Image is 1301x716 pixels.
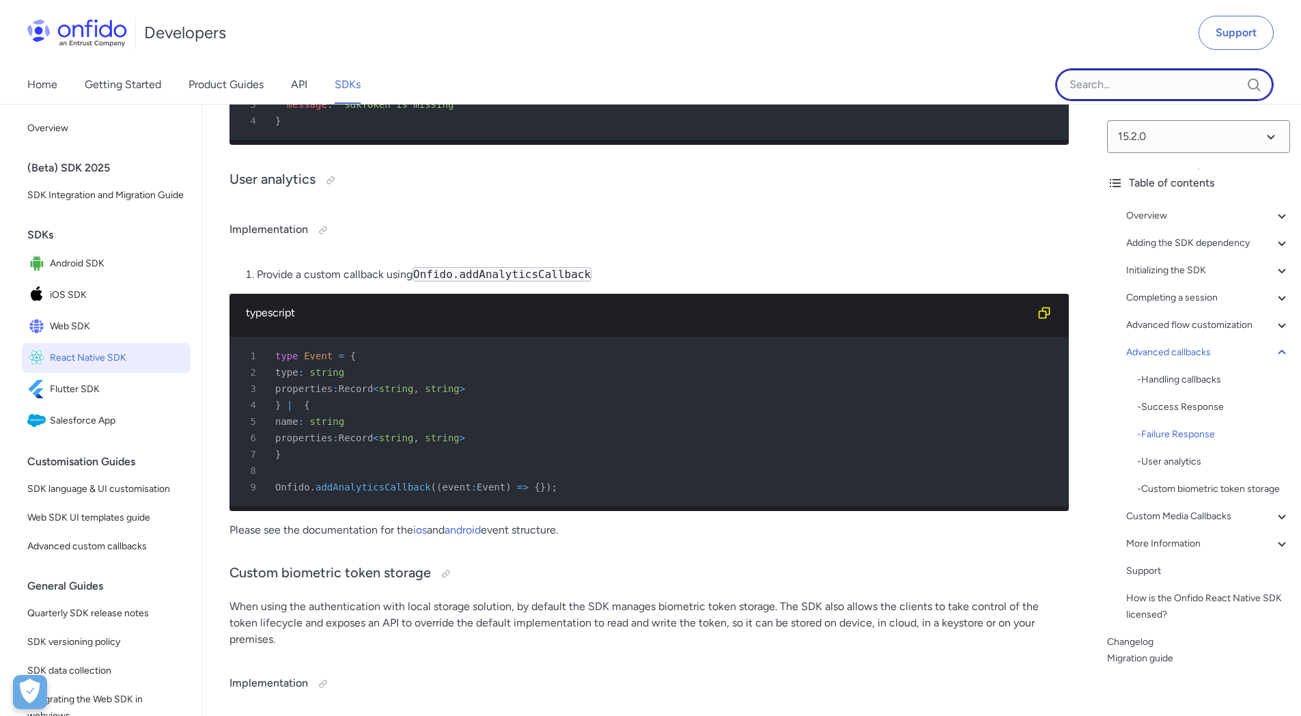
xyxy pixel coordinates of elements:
[27,348,50,368] img: IconReact Native SDK
[229,522,1069,538] p: Please see the documentation for the and event structure.
[460,432,465,443] span: >
[1126,290,1290,306] a: Completing a session
[22,657,191,685] a: SDK data collection
[27,510,185,526] span: Web SDK UI templates guide
[85,66,161,104] a: Getting Started
[22,280,191,310] a: IconiOS SDKiOS SDK
[379,432,414,443] span: string
[1137,454,1290,470] div: - User analytics
[27,573,196,600] div: General Guides
[339,350,344,361] span: =
[27,380,50,399] img: IconFlutter SDK
[310,416,345,427] span: string
[275,350,298,361] span: type
[22,115,191,142] a: Overview
[413,432,419,443] span: ,
[413,383,419,394] span: ,
[22,249,191,279] a: IconAndroid SDKAndroid SDK
[235,446,266,463] span: 7
[339,432,374,443] span: Record
[477,482,505,493] span: Event
[1107,175,1290,191] div: Table of contents
[1055,68,1274,101] input: Onfido search input field
[327,99,333,110] span: :
[373,383,378,394] span: <
[27,221,196,249] div: SDKs
[304,400,309,411] span: {
[27,187,185,204] span: SDK Integration and Migration Guide
[235,430,266,446] span: 6
[229,563,1069,585] h3: Custom biometric token storage
[1137,454,1290,470] a: -User analytics
[1126,508,1290,525] a: Custom Media Callbacks
[27,254,50,273] img: IconAndroid SDK
[22,374,191,404] a: IconFlutter SDKFlutter SDK
[27,19,127,46] img: Onfido Logo
[22,629,191,656] a: SDK versioning policy
[27,120,185,137] span: Overview
[229,169,1069,191] h3: User analytics
[27,411,50,430] img: IconSalesforce App
[22,312,191,342] a: IconWeb SDKWeb SDK
[275,400,281,411] span: }
[50,286,185,305] span: iOS SDK
[27,538,185,555] span: Advanced custom callbacks
[1126,536,1290,552] a: More Information
[13,675,47,709] button: Open Preferences
[13,675,47,709] div: Cookie Preferences
[235,413,266,430] span: 5
[298,367,304,378] span: :
[471,482,477,493] span: :
[373,432,378,443] span: <
[1199,16,1274,50] a: Support
[22,476,191,503] a: SDK language & UI customisation
[22,600,191,627] a: Quarterly SDK release notes
[50,317,185,336] span: Web SDK
[1126,235,1290,251] a: Adding the SDK dependency
[27,605,185,622] span: Quarterly SDK release notes
[27,481,185,497] span: SDK language & UI customisation
[1031,299,1058,327] button: Copy code snippet button
[412,267,591,281] code: Onfido.addAnalyticsCallback
[379,383,414,394] span: string
[1126,563,1290,579] a: Support
[304,350,333,361] span: Event
[235,479,266,495] span: 9
[1107,650,1290,667] a: Migration guide
[316,482,431,493] span: addAnalyticsCallback
[1126,317,1290,333] a: Advanced flow customization
[235,463,266,479] span: 8
[291,66,307,104] a: API
[144,22,226,44] h1: Developers
[50,348,185,368] span: React Native SDK
[1137,481,1290,497] a: -Custom biometric token storage
[275,432,333,443] span: properties
[235,113,266,129] span: 4
[552,482,557,493] span: ;
[413,523,427,536] a: ios
[333,432,338,443] span: :
[339,99,460,110] span: "sdkToken is missing"
[22,406,191,436] a: IconSalesforce AppSalesforce App
[339,383,374,394] span: Record
[460,383,465,394] span: >
[275,416,298,427] span: name
[27,663,185,679] span: SDK data collection
[1126,590,1290,623] a: How is the Onfido React Native SDK licensed?
[27,448,196,476] div: Customisation Guides
[534,482,540,493] span: {
[1126,208,1290,224] a: Overview
[350,350,356,361] span: {
[1107,634,1290,650] a: Changelog
[1137,399,1290,415] div: - Success Response
[229,219,1069,241] h4: Implementation
[257,266,1069,283] li: Provide a custom callback using
[1137,481,1290,497] div: - Custom biometric token storage
[1126,344,1290,361] a: Advanced callbacks
[235,381,266,397] span: 3
[431,482,436,493] span: (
